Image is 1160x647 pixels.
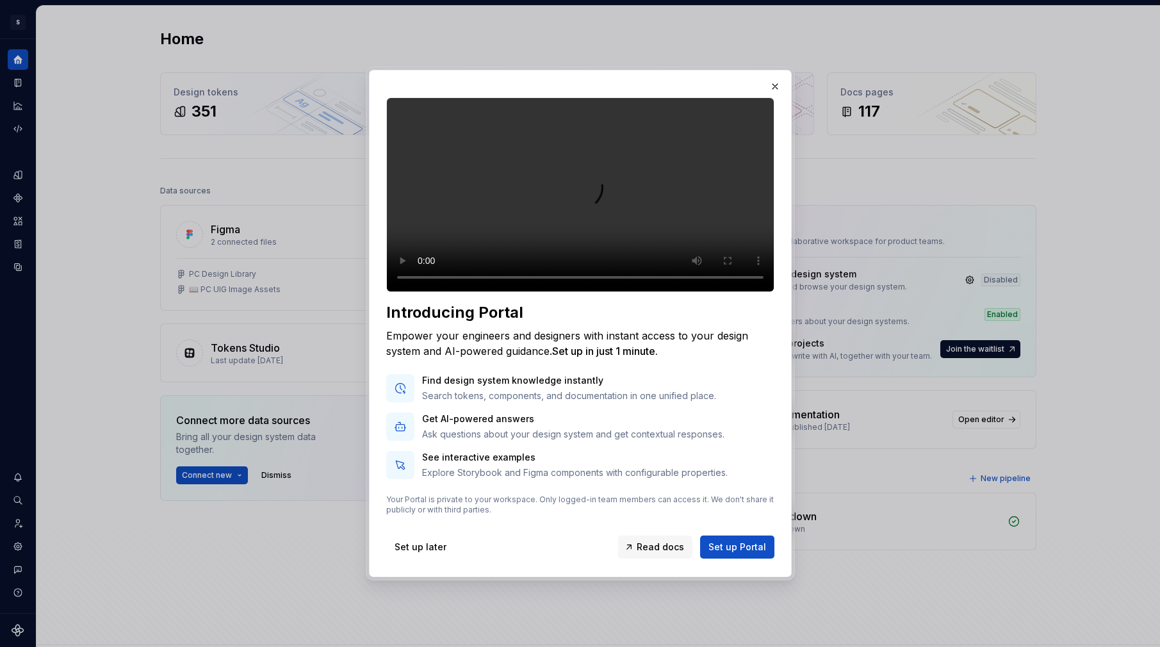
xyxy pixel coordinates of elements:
[422,451,728,464] p: See interactive examples
[386,495,774,515] p: Your Portal is private to your workspace. Only logged-in team members can access it. We don't sha...
[422,413,724,425] p: Get AI-powered answers
[637,541,684,553] span: Read docs
[386,328,774,359] div: Empower your engineers and designers with instant access to your design system and AI-powered gui...
[708,541,766,553] span: Set up Portal
[386,302,774,323] div: Introducing Portal
[422,374,716,387] p: Find design system knowledge instantly
[422,428,724,441] p: Ask questions about your design system and get contextual responses.
[422,389,716,402] p: Search tokens, components, and documentation in one unified place.
[552,345,658,357] span: Set up in just 1 minute.
[422,466,728,479] p: Explore Storybook and Figma components with configurable properties.
[700,536,774,559] button: Set up Portal
[386,536,455,559] button: Set up later
[395,541,446,553] span: Set up later
[618,536,692,559] a: Read docs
